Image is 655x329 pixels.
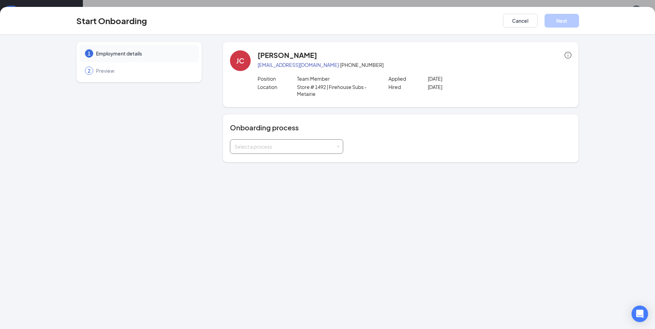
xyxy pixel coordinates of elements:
span: Preview [96,67,192,74]
div: Select a process [234,143,336,150]
p: [DATE] [428,75,506,82]
p: Location [258,83,297,90]
p: Store # 1492 | Firehouse Subs - Metairie [297,83,375,97]
h3: Start Onboarding [76,15,147,27]
p: Applied [388,75,428,82]
p: Team Member [297,75,375,82]
a: [EMAIL_ADDRESS][DOMAIN_NAME] [258,62,339,68]
span: 1 [88,50,90,57]
p: Hired [388,83,428,90]
p: [DATE] [428,83,506,90]
h4: Onboarding process [230,123,571,132]
div: Open Intercom Messenger [632,306,648,322]
button: Next [545,14,579,28]
div: JC [236,56,244,66]
span: Employment details [96,50,192,57]
p: · [PHONE_NUMBER] [258,61,571,68]
span: info-circle [565,52,571,59]
h4: [PERSON_NAME] [258,50,317,60]
p: Position [258,75,297,82]
button: Cancel [503,14,538,28]
span: 2 [88,67,90,74]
